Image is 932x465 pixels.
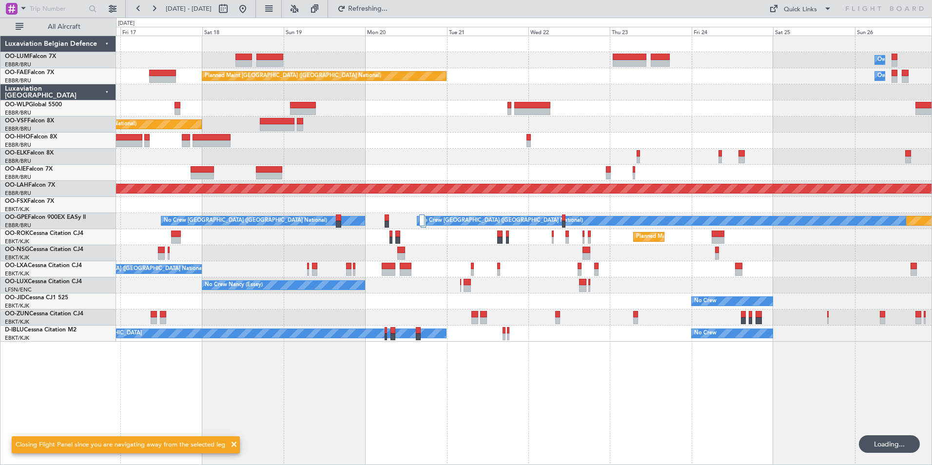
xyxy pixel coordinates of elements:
[5,311,29,317] span: OO-ZUN
[120,27,202,36] div: Fri 17
[5,318,29,326] a: EBKT/KJK
[5,118,54,124] a: OO-VSFFalcon 8X
[694,294,717,309] div: No Crew
[5,231,29,236] span: OO-ROK
[118,19,135,28] div: [DATE]
[284,27,365,36] div: Sun 19
[5,61,31,68] a: EBBR/BRU
[764,1,836,17] button: Quick Links
[5,302,29,310] a: EBKT/KJK
[447,27,528,36] div: Tue 21
[5,238,29,245] a: EBKT/KJK
[5,102,62,108] a: OO-WLPGlobal 5500
[5,198,27,204] span: OO-FSX
[5,70,54,76] a: OO-FAEFalcon 7X
[5,102,29,108] span: OO-WLP
[5,54,29,59] span: OO-LUM
[333,1,391,17] button: Refreshing...
[5,270,29,277] a: EBKT/KJK
[5,166,53,172] a: OO-AIEFalcon 7X
[5,141,31,149] a: EBBR/BRU
[348,5,388,12] span: Refreshing...
[5,263,28,269] span: OO-LXA
[5,222,31,229] a: EBBR/BRU
[5,247,83,252] a: OO-NSGCessna Citation CJ4
[365,27,447,36] div: Mon 20
[5,54,56,59] a: OO-LUMFalcon 7X
[5,174,31,181] a: EBBR/BRU
[5,109,31,116] a: EBBR/BRU
[528,27,610,36] div: Wed 22
[5,70,27,76] span: OO-FAE
[5,279,28,285] span: OO-LUX
[610,27,691,36] div: Thu 23
[5,157,31,165] a: EBBR/BRU
[5,295,25,301] span: OO-JID
[25,23,103,30] span: All Aircraft
[5,327,24,333] span: D-IBLU
[5,295,68,301] a: OO-JIDCessna CJ1 525
[5,125,31,133] a: EBBR/BRU
[5,247,29,252] span: OO-NSG
[5,118,27,124] span: OO-VSF
[5,134,30,140] span: OO-HHO
[420,213,583,228] div: No Crew [GEOGRAPHIC_DATA] ([GEOGRAPHIC_DATA] National)
[5,214,86,220] a: OO-GPEFalcon 900EX EASy II
[773,27,854,36] div: Sat 25
[5,206,29,213] a: EBKT/KJK
[41,262,205,276] div: No Crew [GEOGRAPHIC_DATA] ([GEOGRAPHIC_DATA] National)
[5,327,77,333] a: D-IBLUCessna Citation M2
[5,286,32,293] a: LFSN/ENC
[166,4,212,13] span: [DATE] - [DATE]
[5,134,57,140] a: OO-HHOFalcon 8X
[692,27,773,36] div: Fri 24
[5,198,54,204] a: OO-FSXFalcon 7X
[205,69,381,83] div: Planned Maint [GEOGRAPHIC_DATA] ([GEOGRAPHIC_DATA] National)
[164,213,327,228] div: No Crew [GEOGRAPHIC_DATA] ([GEOGRAPHIC_DATA] National)
[5,182,55,188] a: OO-LAHFalcon 7X
[5,77,31,84] a: EBBR/BRU
[202,27,284,36] div: Sat 18
[5,166,26,172] span: OO-AIE
[11,19,106,35] button: All Aircraft
[16,440,225,450] div: Closing Flight Panel since you are navigating away from the selected leg
[5,182,28,188] span: OO-LAH
[5,150,54,156] a: OO-ELKFalcon 8X
[784,5,817,15] div: Quick Links
[859,435,920,453] div: Loading...
[5,311,83,317] a: OO-ZUNCessna Citation CJ4
[5,190,31,197] a: EBBR/BRU
[5,334,29,342] a: EBKT/KJK
[636,230,750,244] div: Planned Maint Kortrijk-[GEOGRAPHIC_DATA]
[5,279,82,285] a: OO-LUXCessna Citation CJ4
[205,278,263,292] div: No Crew Nancy (Essey)
[694,326,717,341] div: No Crew
[5,254,29,261] a: EBKT/KJK
[5,231,83,236] a: OO-ROKCessna Citation CJ4
[5,150,27,156] span: OO-ELK
[5,263,82,269] a: OO-LXACessna Citation CJ4
[5,214,28,220] span: OO-GPE
[30,1,86,16] input: Trip Number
